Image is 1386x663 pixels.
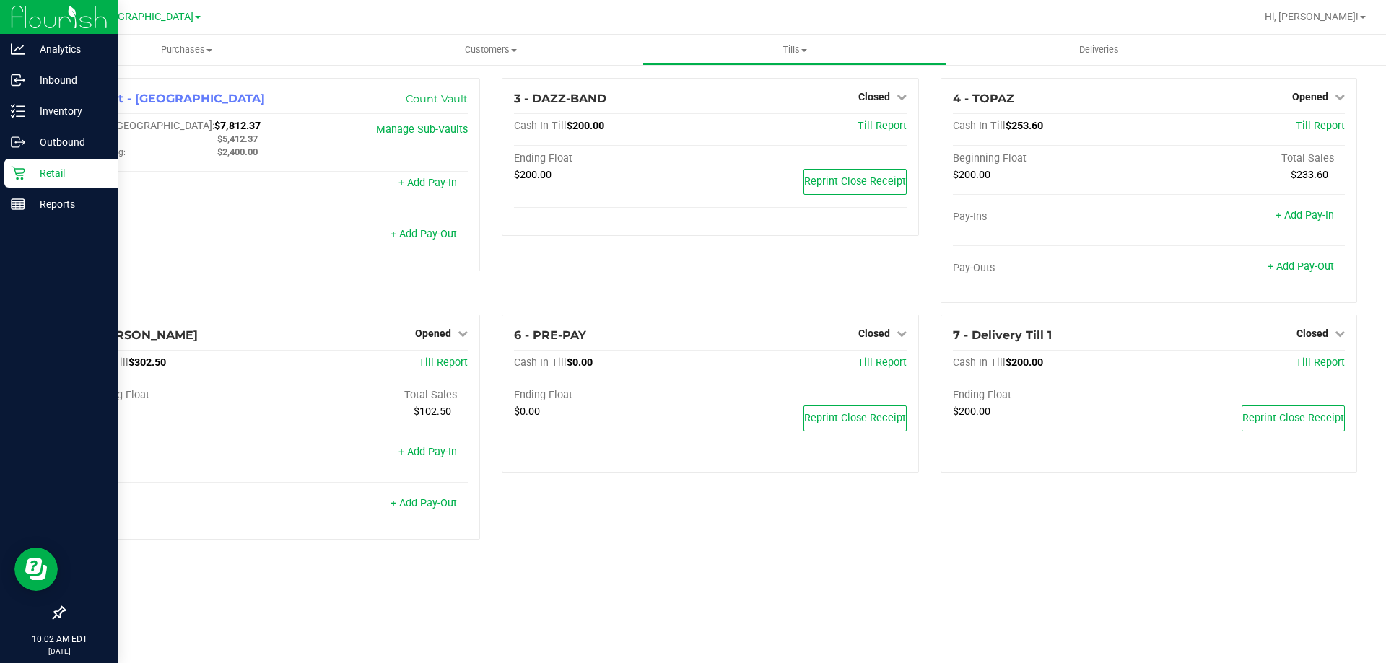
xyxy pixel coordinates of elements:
[1242,412,1344,424] span: Reprint Close Receipt
[953,169,990,181] span: $200.00
[128,356,166,369] span: $302.50
[953,405,990,418] span: $200.00
[76,499,272,511] div: Pay-Outs
[14,548,58,591] iframe: Resource center
[567,120,604,132] span: $200.00
[25,40,112,58] p: Analytics
[514,152,710,165] div: Ending Float
[419,356,468,369] a: Till Report
[76,389,272,402] div: Beginning Float
[391,497,457,509] a: + Add Pay-Out
[11,135,25,149] inline-svg: Outbound
[953,152,1149,165] div: Beginning Float
[514,356,567,369] span: Cash In Till
[6,633,112,646] p: 10:02 AM EDT
[642,35,946,65] a: Tills
[272,389,468,402] div: Total Sales
[514,405,540,418] span: $0.00
[1292,91,1328,102] span: Opened
[1265,11,1359,22] span: Hi, [PERSON_NAME]!
[95,11,193,23] span: [GEOGRAPHIC_DATA]
[953,120,1006,132] span: Cash In Till
[858,328,890,339] span: Closed
[76,120,214,132] span: Cash In [GEOGRAPHIC_DATA]:
[804,175,906,188] span: Reprint Close Receipt
[953,211,1149,224] div: Pay-Ins
[11,166,25,180] inline-svg: Retail
[514,120,567,132] span: Cash In Till
[76,328,198,342] span: 5 - [PERSON_NAME]
[514,328,586,342] span: 6 - PRE-PAY
[25,196,112,213] p: Reports
[76,447,272,460] div: Pay-Ins
[11,42,25,56] inline-svg: Analytics
[643,43,946,56] span: Tills
[567,356,593,369] span: $0.00
[1006,120,1043,132] span: $253.60
[858,120,907,132] a: Till Report
[11,73,25,87] inline-svg: Inbound
[514,92,606,105] span: 3 - DAZZ-BAND
[1296,328,1328,339] span: Closed
[953,356,1006,369] span: Cash In Till
[76,229,272,242] div: Pay-Outs
[858,91,890,102] span: Closed
[6,646,112,657] p: [DATE]
[1060,43,1138,56] span: Deliveries
[376,123,468,136] a: Manage Sub-Vaults
[25,71,112,89] p: Inbound
[1276,209,1334,221] a: + Add Pay-In
[953,262,1149,275] div: Pay-Outs
[398,177,457,189] a: + Add Pay-In
[1006,356,1043,369] span: $200.00
[803,169,907,195] button: Reprint Close Receipt
[339,35,642,65] a: Customers
[1296,120,1345,132] a: Till Report
[25,133,112,151] p: Outbound
[1291,169,1328,181] span: $233.60
[11,104,25,118] inline-svg: Inventory
[1242,405,1345,431] button: Reprint Close Receipt
[406,92,468,105] a: Count Vault
[1268,260,1334,273] a: + Add Pay-Out
[217,133,258,144] span: $5,412.37
[76,178,272,191] div: Pay-Ins
[1149,152,1345,165] div: Total Sales
[76,92,265,105] span: 1 - Vault - [GEOGRAPHIC_DATA]
[339,43,642,56] span: Customers
[858,356,907,369] a: Till Report
[25,164,112,182] p: Retail
[804,412,906,424] span: Reprint Close Receipt
[214,120,261,132] span: $7,812.37
[217,146,258,157] span: $2,400.00
[514,389,710,402] div: Ending Float
[803,405,907,431] button: Reprint Close Receipt
[415,328,451,339] span: Opened
[514,169,552,181] span: $200.00
[947,35,1251,65] a: Deliveries
[953,92,1014,105] span: 4 - TOPAZ
[25,102,112,120] p: Inventory
[414,405,451,418] span: $102.50
[398,446,457,458] a: + Add Pay-In
[1296,356,1345,369] a: Till Report
[953,389,1149,402] div: Ending Float
[391,228,457,240] a: + Add Pay-Out
[953,328,1052,342] span: 7 - Delivery Till 1
[11,197,25,211] inline-svg: Reports
[35,35,339,65] a: Purchases
[35,43,339,56] span: Purchases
